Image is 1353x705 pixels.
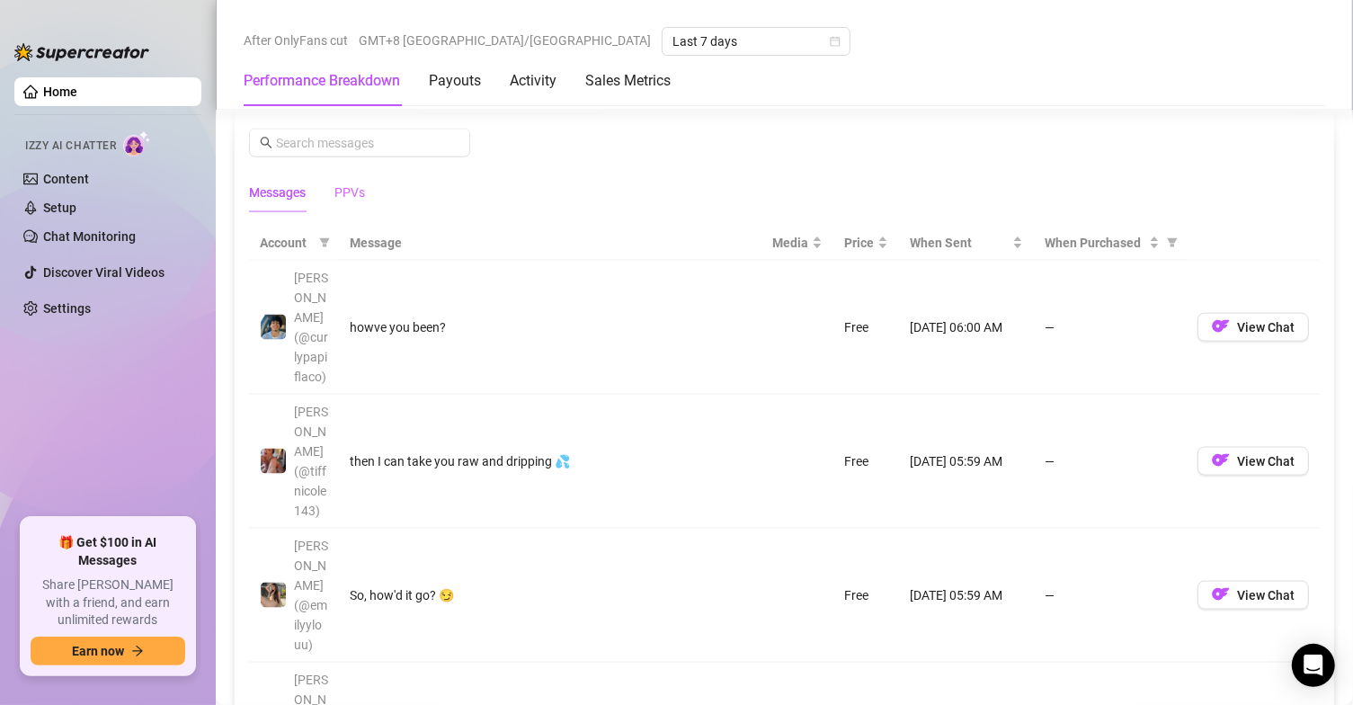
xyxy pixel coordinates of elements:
[261,315,286,340] img: Elijah (@curlypapiflaco)
[316,229,334,256] span: filter
[761,226,833,261] th: Media
[844,233,874,253] span: Price
[334,183,365,202] div: PPVs
[1237,588,1295,602] span: View Chat
[31,637,185,665] button: Earn nowarrow-right
[276,133,459,153] input: Search messages
[1212,317,1230,335] img: OF
[359,27,651,54] span: GMT+8 [GEOGRAPHIC_DATA]/[GEOGRAPHIC_DATA]
[31,534,185,569] span: 🎁 Get $100 in AI Messages
[1237,454,1295,469] span: View Chat
[244,70,400,92] div: Performance Breakdown
[899,395,1034,529] td: [DATE] 05:59 AM
[1197,581,1309,610] button: OFView Chat
[261,449,286,474] img: Tiffany (@tiffnicole143)
[43,85,77,99] a: Home
[1237,320,1295,335] span: View Chat
[43,172,89,186] a: Content
[1197,592,1309,606] a: OFView Chat
[772,233,808,253] span: Media
[43,201,76,215] a: Setup
[131,645,144,657] span: arrow-right
[260,137,272,149] span: search
[350,317,751,337] div: howve you been?
[899,261,1034,395] td: [DATE] 06:00 AM
[294,539,328,652] span: [PERSON_NAME] (@emilyylouu)
[899,226,1034,261] th: When Sent
[585,70,671,92] div: Sales Metrics
[25,138,116,155] span: Izzy AI Chatter
[1167,237,1178,248] span: filter
[294,271,328,384] span: [PERSON_NAME] (@curlypapiflaco)
[510,70,556,92] div: Activity
[31,576,185,629] span: Share [PERSON_NAME] with a friend, and earn unlimited rewards
[1034,395,1187,529] td: —
[260,233,312,253] span: Account
[1045,233,1145,253] span: When Purchased
[1197,324,1309,338] a: OFView Chat
[1212,585,1230,603] img: OF
[1163,229,1181,256] span: filter
[43,229,136,244] a: Chat Monitoring
[1212,451,1230,469] img: OF
[1197,458,1309,472] a: OFView Chat
[833,529,899,663] td: Free
[350,585,751,605] div: So, how'd it go? 😏
[43,265,165,280] a: Discover Viral Videos
[1034,529,1187,663] td: —
[43,301,91,316] a: Settings
[244,27,348,54] span: After OnlyFans cut
[123,130,151,156] img: AI Chatter
[339,226,761,261] th: Message
[1197,447,1309,476] button: OFView Chat
[72,644,124,658] span: Earn now
[1197,313,1309,342] button: OFView Chat
[1034,261,1187,395] td: —
[833,226,899,261] th: Price
[830,36,841,47] span: calendar
[294,405,328,518] span: [PERSON_NAME] (@tiffnicole143)
[429,70,481,92] div: Payouts
[899,529,1034,663] td: [DATE] 05:59 AM
[833,261,899,395] td: Free
[910,233,1009,253] span: When Sent
[261,583,286,608] img: emilylou (@emilyylouu)
[833,395,899,529] td: Free
[350,451,751,471] div: then I can take you raw and dripping 💦
[249,183,306,202] div: Messages
[672,28,840,55] span: Last 7 days
[1034,226,1187,261] th: When Purchased
[14,43,149,61] img: logo-BBDzfeDw.svg
[319,237,330,248] span: filter
[1292,644,1335,687] div: Open Intercom Messenger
